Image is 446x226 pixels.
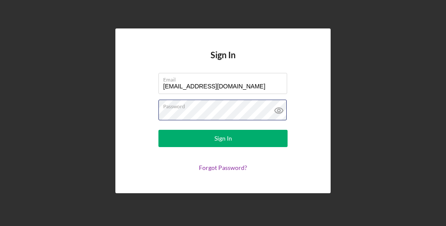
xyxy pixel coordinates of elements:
a: Forgot Password? [199,164,247,171]
h4: Sign In [211,50,235,73]
button: Sign In [158,130,288,147]
label: Password [163,100,287,110]
label: Email [163,73,287,83]
div: Sign In [214,130,232,147]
